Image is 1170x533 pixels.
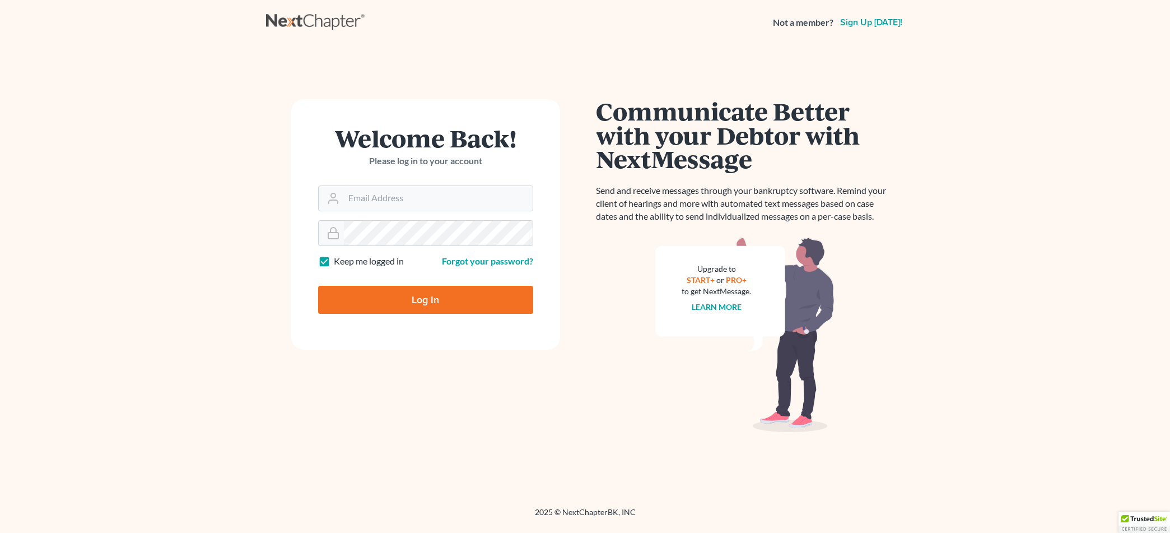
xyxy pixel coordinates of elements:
[838,18,905,27] a: Sign up [DATE]!
[773,16,833,29] strong: Not a member?
[344,186,533,211] input: Email Address
[334,255,404,268] label: Keep me logged in
[318,155,533,168] p: Please log in to your account
[682,286,752,297] div: to get NextMessage.
[266,507,905,527] div: 2025 © NextChapterBK, INC
[318,126,533,150] h1: Welcome Back!
[1118,512,1170,533] div: TrustedSite Certified
[318,286,533,314] input: Log In
[442,256,533,266] a: Forgot your password?
[596,99,893,171] h1: Communicate Better with your Debtor with NextMessage
[687,275,715,285] a: START+
[692,302,742,312] a: Learn more
[726,275,747,285] a: PRO+
[596,184,893,223] p: Send and receive messages through your bankruptcy software. Remind your client of hearings and mo...
[682,263,752,275] div: Upgrade to
[716,275,724,285] span: or
[655,237,835,433] img: nextmessage_bg-59042aed3d76b12b5cd301f8e5b87938c9018125f34e5fa2b7a6b67550977c72.svg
